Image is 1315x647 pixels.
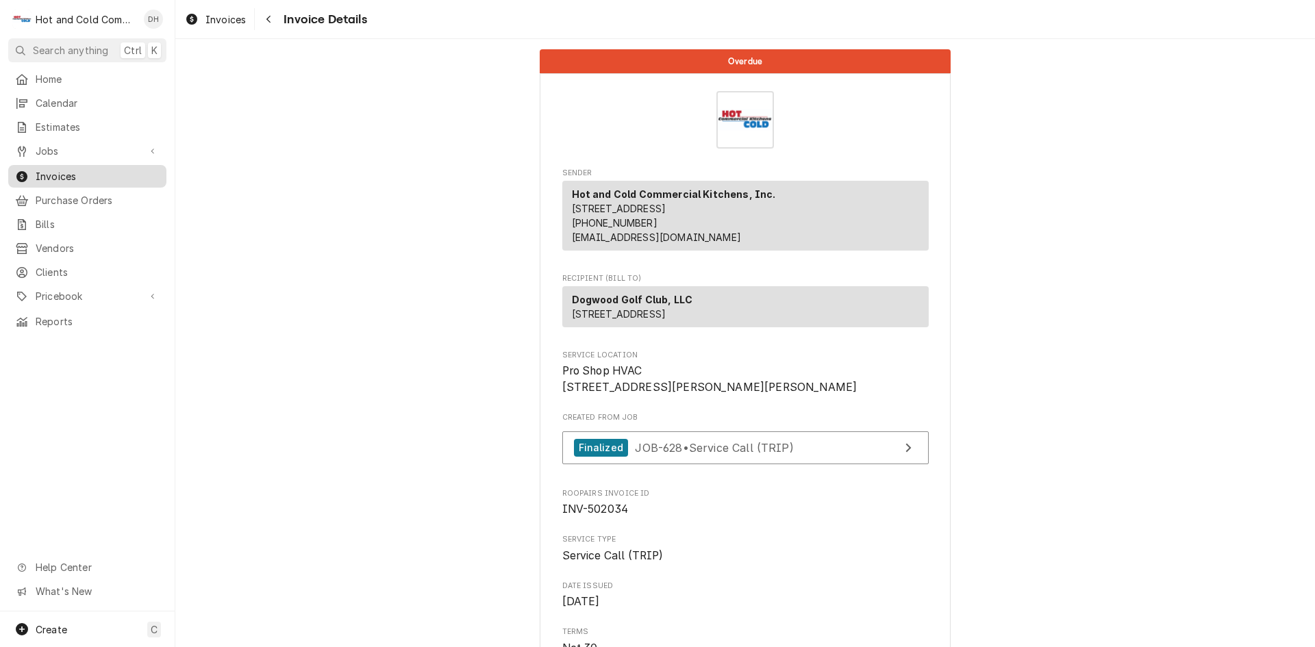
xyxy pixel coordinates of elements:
[8,140,166,162] a: Go to Jobs
[36,584,158,598] span: What's New
[635,440,793,454] span: JOB-628 • Service Call (TRIP)
[36,289,139,303] span: Pricebook
[36,169,160,183] span: Invoices
[572,231,741,243] a: [EMAIL_ADDRESS][DOMAIN_NAME]
[562,595,600,608] span: [DATE]
[36,193,160,207] span: Purchase Orders
[562,350,929,396] div: Service Location
[12,10,32,29] div: H
[562,364,857,394] span: Pro Shop HVAC [STREET_ADDRESS][PERSON_NAME][PERSON_NAME]
[279,10,366,29] span: Invoice Details
[728,57,762,66] span: Overdue
[562,273,929,333] div: Invoice Recipient
[8,310,166,333] a: Reports
[562,412,929,423] span: Created From Job
[562,549,664,562] span: Service Call (TRIP)
[8,165,166,188] a: Invoices
[562,626,929,637] span: Terms
[562,594,929,610] span: Date Issued
[179,8,251,31] a: Invoices
[36,12,136,27] div: Hot and Cold Commercial Kitchens, Inc.
[562,286,929,333] div: Recipient (Bill To)
[562,168,929,179] span: Sender
[572,217,657,229] a: [PHONE_NUMBER]
[8,92,166,114] a: Calendar
[151,43,158,58] span: K
[562,534,929,545] span: Service Type
[205,12,246,27] span: Invoices
[258,8,279,30] button: Navigate back
[8,116,166,138] a: Estimates
[8,38,166,62] button: Search anythingCtrlK
[36,624,67,635] span: Create
[144,10,163,29] div: DH
[562,412,929,471] div: Created From Job
[8,261,166,283] a: Clients
[562,581,929,592] span: Date Issued
[562,488,929,518] div: Roopairs Invoice ID
[562,350,929,361] span: Service Location
[36,241,160,255] span: Vendors
[8,189,166,212] a: Purchase Orders
[562,581,929,610] div: Date Issued
[572,294,693,305] strong: Dogwood Golf Club, LLC
[572,308,666,320] span: [STREET_ADDRESS]
[562,286,929,327] div: Recipient (Bill To)
[144,10,163,29] div: Daryl Harris's Avatar
[562,501,929,518] span: Roopairs Invoice ID
[36,144,139,158] span: Jobs
[574,439,628,457] div: Finalized
[572,188,776,200] strong: Hot and Cold Commercial Kitchens, Inc.
[562,488,929,499] span: Roopairs Invoice ID
[36,72,160,86] span: Home
[36,217,160,231] span: Bills
[562,273,929,284] span: Recipient (Bill To)
[716,91,774,149] img: Logo
[540,49,951,73] div: Status
[562,534,929,563] div: Service Type
[562,548,929,564] span: Service Type
[572,203,666,214] span: [STREET_ADDRESS]
[12,10,32,29] div: Hot and Cold Commercial Kitchens, Inc.'s Avatar
[33,43,108,58] span: Search anything
[8,68,166,90] a: Home
[562,503,629,516] span: INV-502034
[36,96,160,110] span: Calendar
[36,265,160,279] span: Clients
[8,213,166,236] a: Bills
[36,314,160,329] span: Reports
[151,622,158,637] span: C
[36,120,160,134] span: Estimates
[562,181,929,256] div: Sender
[562,181,929,251] div: Sender
[124,43,142,58] span: Ctrl
[562,168,929,257] div: Invoice Sender
[8,580,166,602] a: Go to What's New
[36,560,158,574] span: Help Center
[8,556,166,579] a: Go to Help Center
[8,237,166,259] a: Vendors
[562,431,929,465] a: View Job
[562,363,929,395] span: Service Location
[8,285,166,307] a: Go to Pricebook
